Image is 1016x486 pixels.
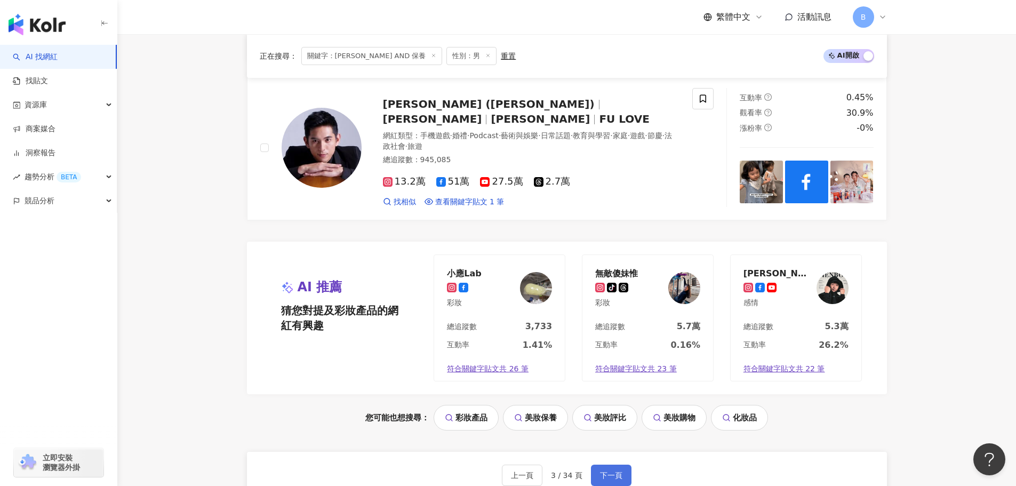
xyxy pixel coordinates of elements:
[435,197,505,208] span: 查看關鍵字貼文 1 筆
[595,268,638,278] div: 無敵傻妹惟
[740,124,762,132] span: 漲粉率
[447,298,481,308] div: 彩妝
[600,471,622,480] span: 下一頁
[503,405,568,431] a: 美妝保養
[523,339,553,351] div: 1.41%
[743,340,766,350] div: 互動率
[383,113,482,125] span: [PERSON_NAME]
[383,176,426,187] span: 13.2萬
[467,131,469,140] span: ·
[9,14,66,35] img: logo
[573,131,610,140] span: 教育與學習
[662,131,665,140] span: ·
[383,98,595,110] span: [PERSON_NAME] ([PERSON_NAME])
[595,322,625,332] div: 總追蹤數
[628,131,630,140] span: ·
[434,405,499,431] a: 彩妝產品
[447,340,469,350] div: 互動率
[383,155,680,165] div: 總追蹤數 ： 945,085
[582,357,713,381] a: 符合關鍵字貼文共 23 筆
[595,340,618,350] div: 互動率
[452,131,467,140] span: 婚禮
[425,197,505,208] a: 查看關鍵字貼文 1 筆
[743,298,813,308] div: 感情
[610,131,612,140] span: ·
[731,357,861,381] a: 符合關鍵字貼文共 22 筆
[405,142,407,150] span: ·
[450,131,452,140] span: ·
[298,278,342,297] span: AI 推薦
[260,52,297,60] span: 正在搜尋 ：
[861,11,866,23] span: B
[730,254,862,381] a: [PERSON_NAME]感情KOL Avatar總追蹤數5.3萬互動率26.2%符合關鍵字貼文共 22 筆
[716,11,750,23] span: 繁體中文
[647,131,662,140] span: 節慶
[551,471,582,480] span: 3 / 34 頁
[613,131,628,140] span: 家庭
[572,405,637,431] a: 美妝評比
[743,268,813,278] div: 小田博一
[434,254,565,381] a: 小應Lab彩妝KOL Avatar總追蹤數3,733互動率1.41%符合關鍵字貼文共 26 筆
[785,161,828,204] img: post-image
[247,75,887,220] a: KOL Avatar[PERSON_NAME] ([PERSON_NAME])[PERSON_NAME][PERSON_NAME]FU LOVE網紅類型：手機遊戲·婚禮·Podcast·藝術與娛...
[13,148,55,158] a: 洞察報告
[599,113,650,125] span: FU LOVE
[846,92,874,103] div: 0.45%
[383,197,416,208] a: 找相似
[247,405,887,431] div: 您可能也想搜尋：
[677,321,700,332] div: 5.7萬
[857,122,873,134] div: -0%
[825,321,848,332] div: 5.3萬
[595,298,638,308] div: 彩妝
[301,47,443,65] span: 關鍵字：[PERSON_NAME] AND 保養
[525,321,553,332] div: 3,733
[501,52,516,60] div: 重置
[595,364,677,375] span: 符合關鍵字貼文共 23 筆
[591,465,631,486] button: 下一頁
[499,131,501,140] span: ·
[668,272,700,304] img: KOL Avatar
[501,131,538,140] span: 藝術與娛樂
[394,197,416,208] span: 找相似
[446,47,497,65] span: 性別：男
[25,189,54,213] span: 競品分析
[502,465,542,486] button: 上一頁
[743,322,773,332] div: 總追蹤數
[13,52,58,62] a: searchAI 找網紅
[25,165,81,189] span: 趨勢分析
[282,108,362,188] img: KOL Avatar
[281,303,405,333] span: 猜您對提及彩妝產品的網紅有興趣
[642,405,707,431] a: 美妝購物
[830,161,874,204] img: post-image
[520,272,552,304] img: KOL Avatar
[57,172,81,182] div: BETA
[511,471,533,480] span: 上一頁
[383,131,680,152] div: 網紅類型 ：
[541,131,571,140] span: 日常話題
[973,443,1005,475] iframe: Help Scout Beacon - Open
[571,131,573,140] span: ·
[407,142,422,150] span: 旅遊
[534,176,571,187] span: 2.7萬
[436,176,470,187] span: 51萬
[469,131,498,140] span: Podcast
[846,107,874,119] div: 30.9%
[13,173,20,181] span: rise
[764,124,772,131] span: question-circle
[670,339,700,351] div: 0.16%
[538,131,540,140] span: ·
[447,322,477,332] div: 總追蹤數
[797,12,831,22] span: 活動訊息
[630,131,645,140] span: 遊戲
[764,109,772,116] span: question-circle
[764,93,772,101] span: question-circle
[582,254,714,381] a: 無敵傻妹惟彩妝KOL Avatar總追蹤數5.7萬互動率0.16%符合關鍵字貼文共 23 筆
[420,131,450,140] span: 手機遊戲
[25,93,47,117] span: 資源庫
[645,131,647,140] span: ·
[13,124,55,134] a: 商案媒合
[447,364,529,375] span: 符合關鍵字貼文共 26 筆
[480,176,523,187] span: 27.5萬
[447,268,481,278] div: 小應Lab
[740,161,783,204] img: post-image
